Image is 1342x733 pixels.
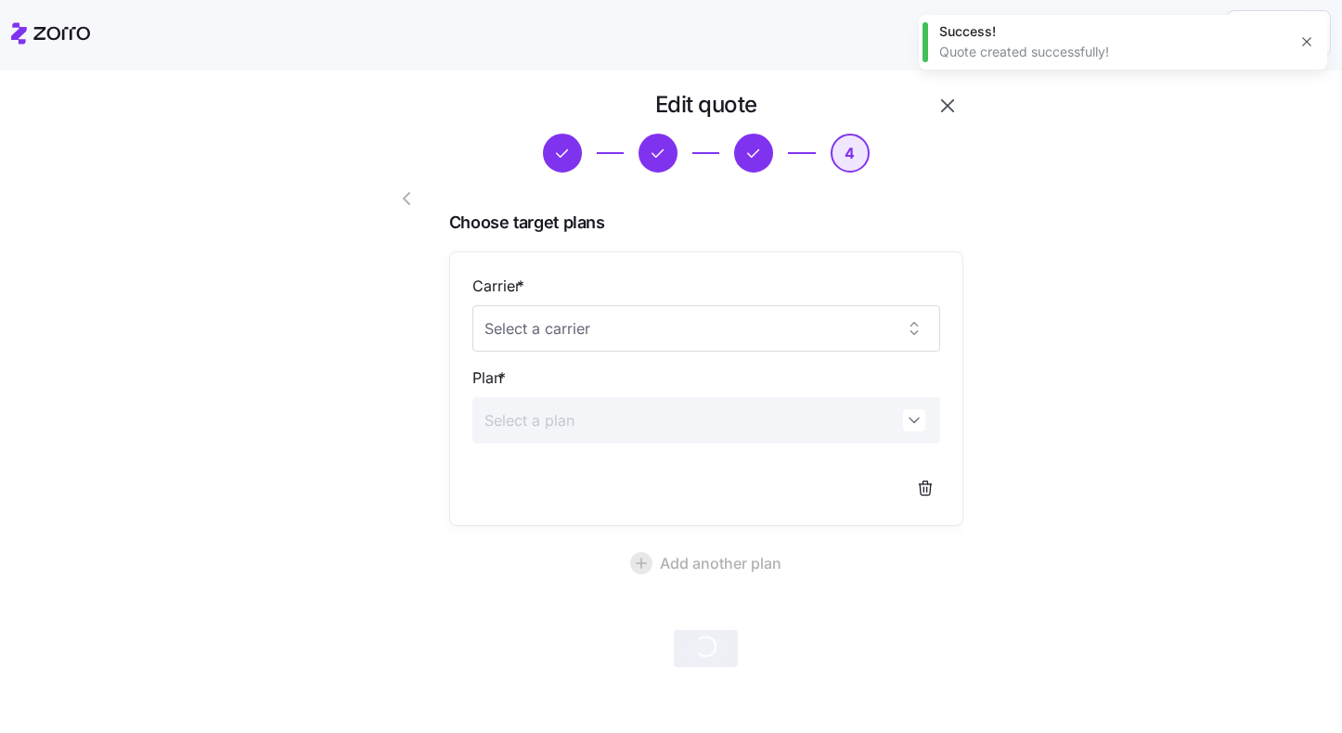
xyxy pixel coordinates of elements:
h1: Edit quote [655,90,757,119]
label: Plan [472,366,510,390]
div: Success! [939,22,1286,41]
svg: add icon [630,552,652,574]
span: Choose target plans [449,210,963,237]
input: Select a plan [472,397,940,444]
label: Carrier [472,275,528,298]
input: Select a carrier [472,305,940,352]
div: Quote created successfully! [939,43,1286,61]
button: 4 [831,134,870,173]
span: Add another plan [660,552,781,574]
button: Add another plan [449,541,963,585]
